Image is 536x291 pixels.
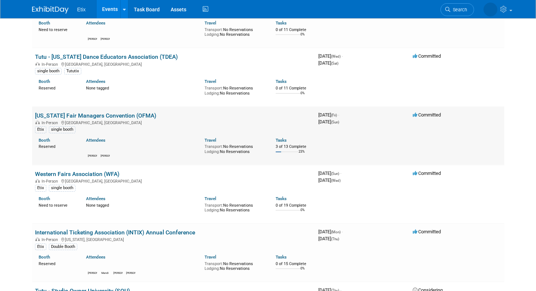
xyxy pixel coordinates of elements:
a: Booth [39,20,50,26]
span: In-Person [42,62,60,67]
div: 0 of 15 Complete [276,261,312,267]
a: Booth [39,138,50,143]
span: Etix [77,7,86,12]
span: (Wed) [331,179,341,183]
span: [DATE] [318,119,339,125]
span: Lodging: [205,208,220,212]
div: Dennis Scanlon [88,153,97,158]
a: Travel [205,254,216,260]
a: Attendees [86,20,105,26]
a: [US_STATE] Fair Managers Convention (OFMA) [35,112,156,119]
img: Amy Meyer [101,145,109,153]
img: Mandi Grimm [101,262,109,271]
div: 0 of 19 Complete [276,203,312,208]
img: In-Person Event [35,237,40,241]
div: No Reservations No Reservations [205,84,265,96]
div: Mandi Grimm [101,271,110,275]
div: Etix [35,244,46,250]
div: None tagged [86,84,199,91]
a: Travel [205,138,216,143]
div: Double Booth [49,244,77,250]
a: Travel [205,20,216,26]
span: Committed [413,112,441,118]
a: Attendees [86,138,105,143]
td: 0% [300,208,305,218]
td: 0% [300,267,305,276]
img: ExhibitDay [32,6,69,14]
span: Transport: [205,144,223,149]
img: Dennis Scanlon [88,28,97,37]
img: Todd Pryor [126,262,135,271]
span: [DATE] [318,177,341,183]
span: Lodging: [205,266,220,271]
a: Travel [205,196,216,201]
span: (Wed) [331,54,341,58]
span: (Sun) [331,172,339,176]
span: - [342,53,343,59]
div: single booth [49,185,75,191]
div: None tagged [86,202,199,208]
span: Committed [413,171,441,176]
div: [US_STATE], [GEOGRAPHIC_DATA] [35,236,312,242]
a: Travel [205,79,216,84]
span: (Sun) [331,120,339,124]
span: Transport: [205,27,223,32]
img: In-Person Event [35,179,40,183]
a: Tasks [276,254,287,260]
td: 0% [300,32,305,42]
a: Booth [39,196,50,201]
span: [DATE] [318,171,341,176]
div: Matt Price [113,271,123,275]
img: Dennis Scanlon [88,145,97,153]
div: Need to reserve [39,202,75,208]
div: Reserved [39,84,75,91]
a: Tasks [276,20,287,26]
div: No Reservations No Reservations [205,26,265,37]
div: Amy Meyer [101,153,110,158]
div: [GEOGRAPHIC_DATA], [GEOGRAPHIC_DATA] [35,61,312,67]
a: Booth [39,254,50,260]
div: Need to reserve [39,26,75,32]
a: Booth [39,79,50,84]
a: Attendees [86,196,105,201]
div: No Reservations No Reservations [205,143,265,154]
span: Lodging: [205,149,220,154]
td: 0% [300,91,305,101]
img: Aaron Bare [88,262,97,271]
span: (Fri) [331,113,337,117]
span: - [338,112,339,118]
img: In-Person Event [35,120,40,124]
span: Committed [413,229,441,234]
span: In-Person [42,237,60,242]
div: single booth [49,126,75,133]
div: 0 of 11 Complete [276,86,312,91]
span: Lodging: [205,91,220,96]
a: Western Fairs Association (WFA) [35,171,120,177]
div: Todd Pryor [126,271,135,275]
div: [GEOGRAPHIC_DATA], [GEOGRAPHIC_DATA] [35,119,312,125]
div: 3 of 13 Complete [276,144,312,149]
span: In-Person [42,120,60,125]
div: 0 of 11 Complete [276,27,312,32]
span: [DATE] [318,112,339,118]
span: Lodging: [205,32,220,37]
span: (Sat) [331,61,338,65]
div: Reserved [39,260,75,267]
div: Etix [35,126,46,133]
a: Tasks [276,138,287,143]
div: No Reservations No Reservations [205,202,265,213]
a: Tutu - [US_STATE] Dance Educators Association (TDEA) [35,53,178,60]
div: Etix [35,185,46,191]
div: Aaron Bare [88,271,97,275]
span: [DATE] [318,229,343,234]
td: 23% [299,150,305,160]
img: Paul Laughter [101,28,109,37]
span: (Thu) [331,237,339,241]
a: Tasks [276,79,287,84]
span: Transport: [205,203,223,208]
div: Tututix [64,68,81,74]
div: Paul Laughter [101,37,110,41]
div: [GEOGRAPHIC_DATA], [GEOGRAPHIC_DATA] [35,178,312,184]
span: (Mon) [331,230,341,234]
span: - [342,229,343,234]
